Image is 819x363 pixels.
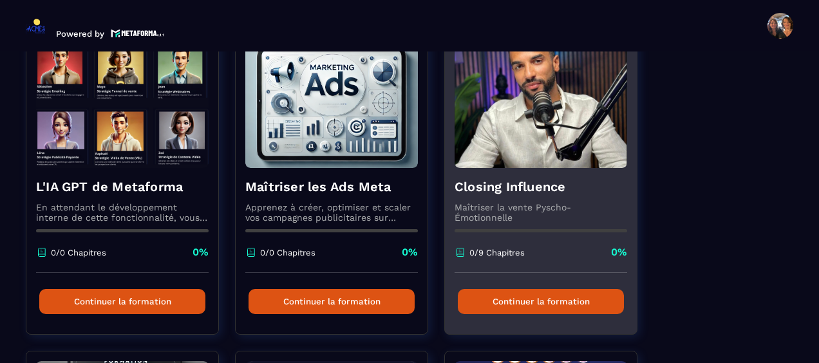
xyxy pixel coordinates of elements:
p: 0% [611,245,627,259]
h4: Maîtriser les Ads Meta [245,178,418,196]
img: logo [111,28,165,39]
button: Continuer la formation [249,289,415,314]
p: 0/0 Chapitres [51,248,106,257]
a: formation-backgroundClosing InfluenceMaîtriser la vente Pyscho-Émotionnelle0/9 Chapitres0%Continu... [444,29,654,351]
p: 0% [402,245,418,259]
img: formation-background [36,39,209,168]
p: Apprenez à créer, optimiser et scaler vos campagnes publicitaires sur Facebook et Instagram. [245,202,418,223]
button: Continuer la formation [39,289,205,314]
button: Continuer la formation [458,289,624,314]
h4: L'IA GPT de Metaforma [36,178,209,196]
p: Maîtriser la vente Pyscho-Émotionnelle [455,202,627,223]
a: formation-backgroundMaîtriser les Ads MetaApprenez à créer, optimiser et scaler vos campagnes pub... [235,29,444,351]
p: Powered by [56,29,104,39]
img: formation-background [455,39,627,168]
p: En attendant le développement interne de cette fonctionnalité, vous pouvez déjà l’utiliser avec C... [36,202,209,223]
p: 0% [193,245,209,259]
img: logo-branding [26,18,46,39]
p: 0/9 Chapitres [469,248,525,257]
a: formation-backgroundL'IA GPT de MetaformaEn attendant le développement interne de cette fonctionn... [26,29,235,351]
h4: Closing Influence [455,178,627,196]
img: formation-background [245,39,418,168]
p: 0/0 Chapitres [260,248,315,257]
